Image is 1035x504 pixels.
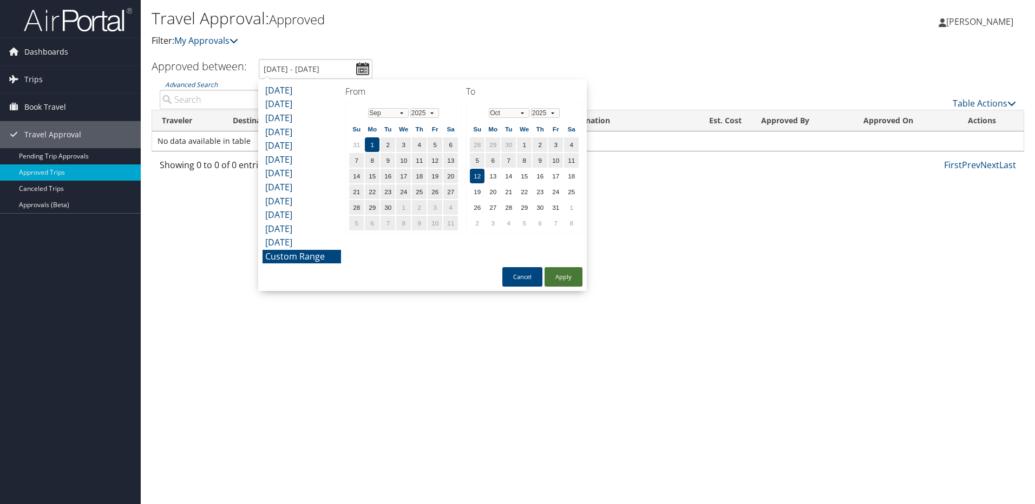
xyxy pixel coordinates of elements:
[501,169,516,183] td: 14
[263,97,341,111] li: [DATE]
[854,110,959,131] th: Approved On: activate to sort column ascending
[533,153,547,168] td: 9
[381,216,395,230] td: 7
[548,137,563,152] td: 3
[517,200,532,215] td: 29
[412,137,427,152] td: 4
[486,153,500,168] td: 6
[548,122,563,136] th: Fr
[263,250,341,264] li: Custom Range
[501,216,516,230] td: 4
[396,216,411,230] td: 8
[470,137,484,152] td: 28
[428,200,442,215] td: 3
[428,216,442,230] td: 10
[263,195,341,209] li: [DATE]
[428,122,442,136] th: Fr
[443,216,458,230] td: 11
[263,125,341,140] li: [DATE]
[365,184,379,199] td: 22
[365,169,379,183] td: 15
[564,137,579,152] td: 4
[412,184,427,199] td: 25
[564,216,579,230] td: 8
[412,153,427,168] td: 11
[263,167,341,181] li: [DATE]
[349,169,364,183] td: 14
[349,200,364,215] td: 28
[501,184,516,199] td: 21
[269,10,325,28] small: Approved
[428,137,442,152] td: 5
[174,35,238,47] a: My Approvals
[349,122,364,136] th: Su
[486,184,500,199] td: 20
[223,110,318,131] th: Destination: activate to sort column ascending
[263,139,341,153] li: [DATE]
[24,38,68,65] span: Dashboards
[365,153,379,168] td: 8
[349,153,364,168] td: 7
[548,216,563,230] td: 7
[564,153,579,168] td: 11
[548,184,563,199] td: 24
[365,216,379,230] td: 6
[470,184,484,199] td: 19
[365,200,379,215] td: 29
[263,222,341,236] li: [DATE]
[470,153,484,168] td: 5
[980,159,999,171] a: Next
[443,122,458,136] th: Sa
[24,121,81,148] span: Travel Approval
[263,153,341,167] li: [DATE]
[527,110,679,131] th: Details/Explanation
[152,34,733,48] p: Filter:
[517,216,532,230] td: 5
[679,110,751,131] th: Est. Cost: activate to sort column ascending
[412,216,427,230] td: 9
[533,200,547,215] td: 30
[443,169,458,183] td: 20
[381,137,395,152] td: 2
[443,137,458,152] td: 6
[533,122,547,136] th: Th
[501,137,516,152] td: 30
[564,184,579,199] td: 25
[564,200,579,215] td: 1
[751,110,853,131] th: Approved By: activate to sort column ascending
[24,7,132,32] img: airportal-logo.png
[412,200,427,215] td: 2
[259,59,372,79] input: [DATE] - [DATE]
[548,200,563,215] td: 31
[152,7,733,30] h1: Travel Approval:
[443,200,458,215] td: 4
[160,158,362,177] div: Showing 0 to 0 of 0 entries
[466,85,582,97] h4: To
[263,84,341,98] li: [DATE]
[564,169,579,183] td: 18
[263,181,341,195] li: [DATE]
[396,200,411,215] td: 1
[517,169,532,183] td: 15
[517,122,532,136] th: We
[152,131,1024,151] td: No data available in table
[953,97,1016,109] a: Table Actions
[428,169,442,183] td: 19
[152,110,223,131] th: Traveler: activate to sort column ascending
[501,122,516,136] th: Tu
[412,169,427,183] td: 18
[517,153,532,168] td: 8
[501,200,516,215] td: 28
[470,216,484,230] td: 2
[396,122,411,136] th: We
[946,16,1013,28] span: [PERSON_NAME]
[396,153,411,168] td: 10
[160,90,362,109] input: Advanced Search
[470,200,484,215] td: 26
[24,66,43,93] span: Trips
[263,236,341,250] li: [DATE]
[263,208,341,222] li: [DATE]
[381,200,395,215] td: 30
[517,137,532,152] td: 1
[365,137,379,152] td: 1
